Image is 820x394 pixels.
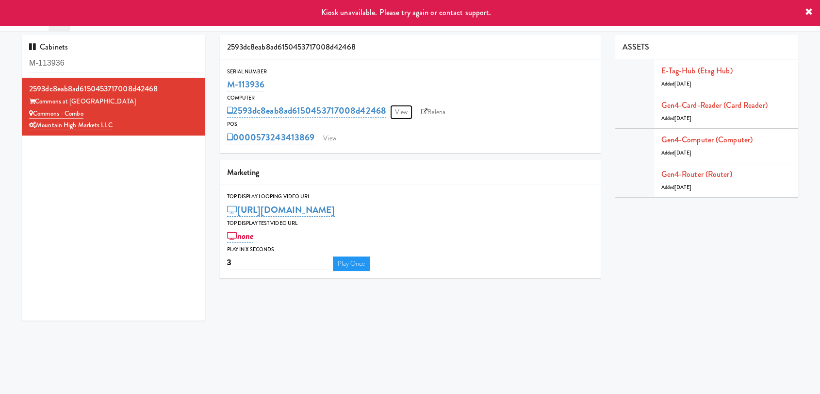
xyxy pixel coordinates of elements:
span: Added [661,184,691,191]
a: E-tag-hub (Etag Hub) [661,65,733,76]
div: Computer [227,93,593,103]
a: [URL][DOMAIN_NAME] [227,203,335,217]
input: Search cabinets [29,54,198,72]
a: Gen4-card-reader (Card Reader) [661,100,768,111]
a: Play Once [333,257,370,271]
span: [DATE] [674,115,691,122]
div: Serial Number [227,67,593,77]
span: [DATE] [674,149,691,156]
div: Top Display Test Video Url [227,219,593,228]
span: [DATE] [674,184,691,191]
a: M-113936 [227,78,265,91]
a: View [318,131,341,146]
div: 2593dc8eab8ad6150453717008d42468 [220,35,601,60]
div: Top Display Looping Video Url [227,192,593,202]
a: 0000573243413869 [227,131,315,144]
div: Play in X seconds [227,245,593,255]
div: Commons at [GEOGRAPHIC_DATA] [29,96,198,108]
span: ASSETS [623,41,650,52]
a: 2593dc8eab8ad6150453717008d42468 [227,104,386,118]
span: Cabinets [29,41,68,52]
span: Added [661,80,691,87]
span: Added [661,149,691,156]
a: View [390,105,412,120]
span: Added [661,115,691,122]
div: 2593dc8eab8ad6150453717008d42468 [29,82,198,96]
span: Kiosk unavailable. Please try again or contact support. [321,7,492,18]
a: Mountain High Markets LLC [29,120,113,130]
span: Marketing [227,167,260,178]
a: Balena [416,105,450,120]
a: Gen4-computer (Computer) [661,134,753,145]
li: 2593dc8eab8ad6150453717008d42468Commons at [GEOGRAPHIC_DATA] Commons - ComboMountain High Markets... [22,78,205,136]
a: none [227,229,254,243]
a: Gen4-router (Router) [661,169,732,180]
a: Commons - Combo [29,109,83,119]
div: POS [227,120,593,129]
span: [DATE] [674,80,691,87]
